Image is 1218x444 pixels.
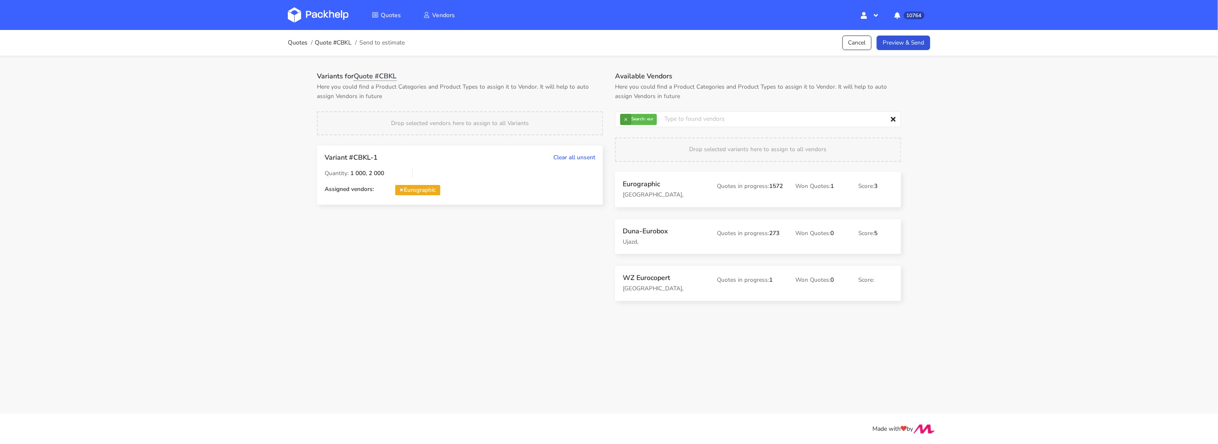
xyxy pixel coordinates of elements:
a: Preview & Send [877,36,930,51]
span: 1 000, [350,169,367,177]
span: 2 000 [369,169,384,177]
p: Won Quotes: [795,275,846,285]
span: 1 [769,276,773,284]
button: 10764 [888,7,930,23]
p: Quotes in progress: [717,275,783,285]
span: Assigned vendors: [325,185,374,193]
p: [GEOGRAPHIC_DATA], [623,284,705,293]
span: Quotes [381,11,401,19]
p: Here you could find a Product Categories and Product Types to assign it to Vendor. It will help t... [317,82,603,101]
h3: Eurographic [623,180,705,188]
span: 1572 [769,182,783,190]
p: Quotes in progress: [717,229,783,238]
p: Quotes in progress: [717,182,783,191]
span: 3 [874,182,878,190]
div: Drop selected variants here to assign to all vendors [615,137,901,161]
span: Quote #CBKL [354,72,397,81]
strong: Search: [631,117,645,121]
span: Eurographic [395,185,440,196]
h1: Variants for [317,72,603,80]
span: 10764 [904,12,925,19]
p: Score: [858,275,893,285]
a: Vendors [413,7,465,23]
h3: WZ Eurocopert [623,274,705,282]
p: Score: [858,229,893,238]
span: 5 [874,229,878,237]
a: Cancel [842,36,872,51]
input: Type to found vendors [615,111,901,128]
h3: Duna-Eurobox [623,227,705,235]
a: Clear all unsent [553,153,595,161]
span: 1 [830,182,834,190]
h3: Variant #CBKL-1 [325,153,501,162]
span: 273 [769,229,779,237]
h1: Available Vendors [615,72,901,80]
p: Won Quotes: [795,229,846,238]
a: Quote #CBKL [315,39,352,46]
span: 0 [830,276,834,284]
span: eur [647,117,654,121]
a: Quotes [361,7,411,23]
p: [GEOGRAPHIC_DATA], [623,190,705,200]
p: Score: [858,182,893,191]
p: Here you could find a Product Categories and Product Types to assign it to Vendor. It will help t... [615,82,901,101]
span: 0 [830,229,834,237]
span: Vendors [432,11,455,19]
p: Ujazd, [623,237,705,247]
p: Won Quotes: [795,182,846,191]
button: × [620,114,631,125]
div: Made with by [277,424,941,434]
span: Send to estimate [359,39,405,46]
img: Dashboard [288,7,349,23]
a: Quotes [288,39,307,46]
div: Drop selected vendors here to assign to all Variants [317,111,603,135]
nav: breadcrumb [288,34,405,51]
p: Quantity: [325,169,406,178]
img: Move Closer [913,424,935,434]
